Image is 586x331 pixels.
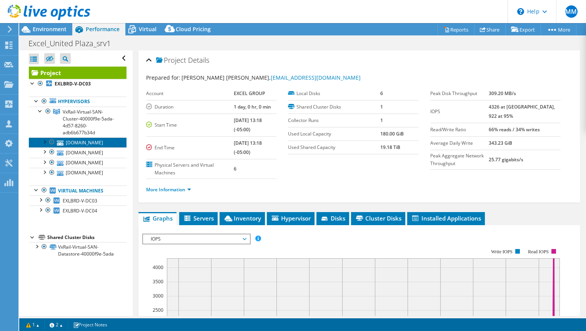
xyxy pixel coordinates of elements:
[271,214,311,222] span: Hypervisor
[223,214,261,222] span: Inventory
[288,90,380,97] label: Local Disks
[288,117,380,124] label: Collector Runs
[183,214,214,222] span: Servers
[430,139,489,147] label: Average Daily Write
[29,186,127,196] a: Virtual Machines
[146,144,234,152] label: End Time
[29,206,127,216] a: EXLBRD-V-DC04
[153,307,163,313] text: 2500
[234,90,265,97] b: EXCEL GROUP
[505,23,541,35] a: Export
[142,214,173,222] span: Graphs
[29,137,127,147] a: [DOMAIN_NAME]
[29,107,127,137] a: VxRail-Virtual-SAN-Cluster-40000f9e-5ada-4d57-8260-adb6b677b34d
[29,196,127,206] a: EXLBRD-V-DC03
[380,104,383,110] b: 1
[146,186,191,193] a: More Information
[146,121,234,129] label: Start Time
[474,23,506,35] a: Share
[491,249,513,254] text: Write IOPS
[29,242,127,259] a: VxRail-Virtual-SAN-Datastore-40000f9e-5ada
[29,79,127,89] a: EXLBRD-V-DC03
[68,320,113,329] a: Project Notes
[438,23,474,35] a: Reports
[430,126,489,134] label: Read/Write Ratio
[380,130,404,137] b: 180.00 GiB
[29,168,127,178] a: [DOMAIN_NAME]
[355,214,401,222] span: Cluster Disks
[146,103,234,111] label: Duration
[288,144,380,151] label: Used Shared Capacity
[29,97,127,107] a: Hypervisors
[147,234,246,244] span: IOPS
[29,158,127,168] a: [DOMAIN_NAME]
[181,74,361,81] span: [PERSON_NAME] [PERSON_NAME],
[489,104,555,119] b: 4326 at [GEOGRAPHIC_DATA], 922 at 95%
[153,293,163,299] text: 3000
[153,264,163,271] text: 4000
[411,214,481,222] span: Installed Applications
[489,126,540,133] b: 66% reads / 34% writes
[489,156,523,163] b: 25.77 gigabits/s
[29,67,127,79] a: Project
[517,8,524,15] svg: \n
[63,109,114,136] span: VxRail-Virtual-SAN-Cluster-40000f9e-5ada-4d57-8260-adb6b677b34d
[380,117,383,124] b: 1
[146,161,234,177] label: Physical Servers and Virtual Machines
[63,197,97,204] span: EXLBRD-V-DC03
[380,90,383,97] b: 6
[430,108,489,115] label: IOPS
[139,25,156,33] span: Virtual
[320,214,345,222] span: Disks
[29,147,127,157] a: [DOMAIN_NAME]
[25,39,123,48] h1: Excel_United Plaza_srv1
[21,320,45,329] a: 1
[153,278,163,285] text: 3500
[234,140,262,155] b: [DATE] 13:18 (-05:00)
[234,165,236,172] b: 6
[146,90,234,97] label: Account
[430,90,489,97] label: Peak Disk Throughput
[565,5,578,18] span: MM
[288,103,380,111] label: Shared Cluster Disks
[528,249,549,254] text: Read IOPS
[176,25,211,33] span: Cloud Pricing
[489,140,512,146] b: 343.23 GiB
[234,117,262,133] b: [DATE] 13:18 (-05:00)
[33,25,67,33] span: Environment
[288,130,380,138] label: Used Local Capacity
[55,80,91,87] b: EXLBRD-V-DC03
[86,25,120,33] span: Performance
[380,144,400,150] b: 19.18 TiB
[234,104,271,110] b: 1 day, 0 hr, 0 min
[188,55,209,65] span: Details
[146,74,180,81] label: Prepared for:
[541,23,576,35] a: More
[430,152,489,167] label: Peak Aggregate Network Throughput
[271,74,361,81] a: [EMAIL_ADDRESS][DOMAIN_NAME]
[489,90,516,97] b: 309.20 MB/s
[47,233,127,242] div: Shared Cluster Disks
[44,320,68,329] a: 2
[156,57,186,64] span: Project
[63,207,97,214] span: EXLBRD-V-DC04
